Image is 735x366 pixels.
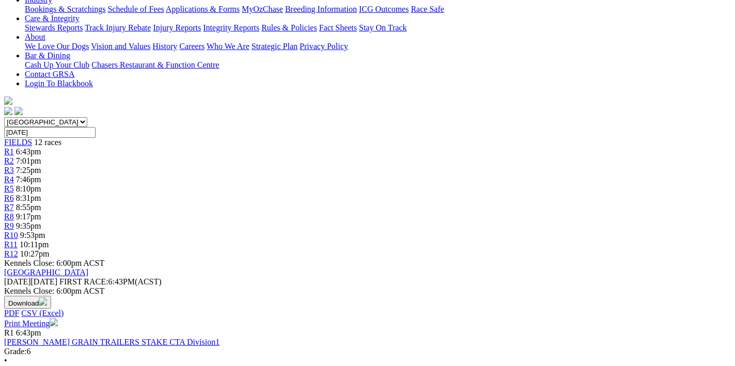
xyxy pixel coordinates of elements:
[359,5,409,13] a: ICG Outcomes
[207,42,249,51] a: Who We Are
[25,14,80,23] a: Care & Integrity
[4,107,12,115] img: facebook.svg
[4,347,731,356] div: 6
[59,277,162,286] span: 6:43PM(ACST)
[21,309,64,317] a: CSV (Excel)
[14,107,23,115] img: twitter.svg
[4,138,32,147] a: FIELDS
[25,79,93,88] a: Login To Blackbook
[4,97,12,105] img: logo-grsa-white.png
[4,309,19,317] a: PDF
[20,240,49,249] span: 10:11pm
[20,249,50,258] span: 10:27pm
[25,70,74,78] a: Contact GRSA
[16,166,41,174] span: 7:25pm
[179,42,205,51] a: Careers
[25,5,105,13] a: Bookings & Scratchings
[4,212,14,221] a: R8
[153,23,201,32] a: Injury Reports
[4,166,14,174] a: R3
[359,23,406,32] a: Stay On Track
[4,184,14,193] a: R5
[4,221,14,230] a: R9
[252,42,298,51] a: Strategic Plan
[25,51,70,60] a: Bar & Dining
[85,23,151,32] a: Track Injury Rebate
[39,297,47,306] img: download.svg
[25,42,731,51] div: About
[107,5,164,13] a: Schedule of Fees
[4,277,31,286] span: [DATE]
[16,212,41,221] span: 9:17pm
[4,268,88,277] a: [GEOGRAPHIC_DATA]
[203,23,259,32] a: Integrity Reports
[25,60,89,69] a: Cash Up Your Club
[25,5,731,14] div: Industry
[4,156,14,165] a: R2
[4,287,731,296] div: Kennels Close: 6:00pm ACST
[261,23,317,32] a: Rules & Policies
[16,147,41,156] span: 6:43pm
[242,5,283,13] a: MyOzChase
[50,318,58,326] img: printer.svg
[4,338,220,346] a: [PERSON_NAME] GRAIN TRAILERS STAKE CTA Division1
[4,296,51,309] button: Download
[4,277,57,286] span: [DATE]
[16,175,41,184] span: 7:46pm
[4,175,14,184] a: R4
[4,127,96,138] input: Select date
[285,5,357,13] a: Breeding Information
[319,23,357,32] a: Fact Sheets
[4,319,58,328] a: Print Meeting
[25,33,45,41] a: About
[25,23,83,32] a: Stewards Reports
[4,356,7,365] span: •
[4,203,14,212] a: R7
[16,194,41,202] span: 8:31pm
[25,23,731,33] div: Care & Integrity
[411,5,444,13] a: Race Safe
[4,259,104,267] span: Kennels Close: 6:00pm ACST
[34,138,61,147] span: 12 races
[4,347,27,356] span: Grade:
[166,5,240,13] a: Applications & Forms
[25,42,89,51] a: We Love Our Dogs
[91,60,219,69] a: Chasers Restaurant & Function Centre
[4,147,14,156] a: R1
[4,194,14,202] a: R6
[4,249,18,258] a: R12
[4,328,14,337] span: R1
[16,221,41,230] span: 9:35pm
[20,231,45,240] span: 9:53pm
[4,309,731,318] div: Download
[300,42,348,51] a: Privacy Policy
[91,42,150,51] a: Vision and Values
[59,277,108,286] span: FIRST RACE:
[16,328,41,337] span: 6:43pm
[152,42,177,51] a: History
[16,156,41,165] span: 7:01pm
[16,184,41,193] span: 8:10pm
[4,240,18,249] a: R11
[4,231,18,240] a: R10
[16,203,41,212] span: 8:55pm
[25,60,731,70] div: Bar & Dining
